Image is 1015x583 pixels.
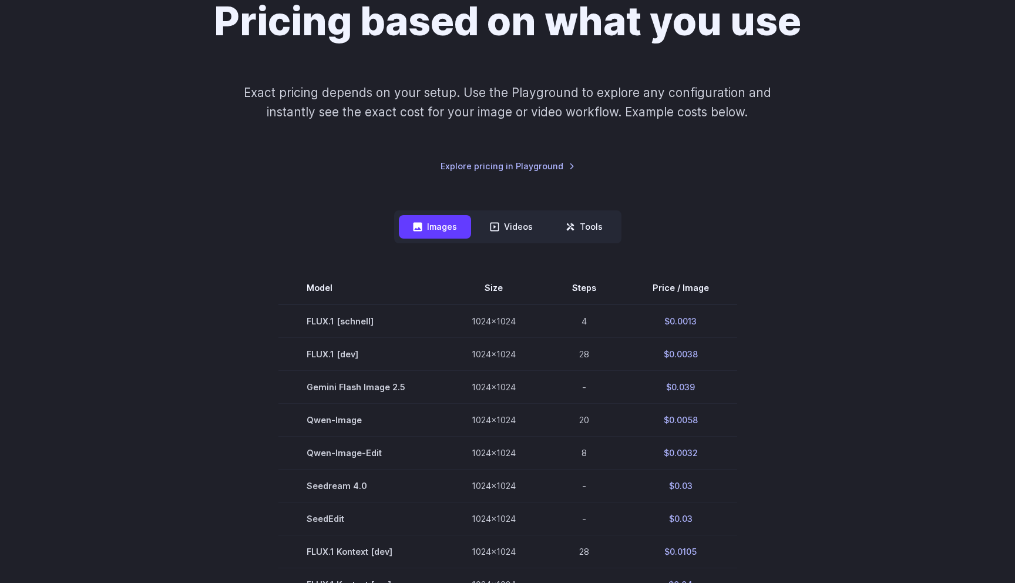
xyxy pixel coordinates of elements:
[443,337,544,370] td: 1024x1024
[624,469,737,502] td: $0.03
[278,535,443,568] td: FLUX.1 Kontext [dev]
[278,337,443,370] td: FLUX.1 [dev]
[544,469,624,502] td: -
[544,535,624,568] td: 28
[443,436,544,469] td: 1024x1024
[624,304,737,338] td: $0.0013
[221,83,794,122] p: Exact pricing depends on your setup. Use the Playground to explore any configuration and instantl...
[624,502,737,535] td: $0.03
[307,380,415,394] span: Gemini Flash Image 2.5
[476,215,547,238] button: Videos
[544,370,624,403] td: -
[278,272,443,304] th: Model
[624,272,737,304] th: Price / Image
[624,436,737,469] td: $0.0032
[443,535,544,568] td: 1024x1024
[443,469,544,502] td: 1024x1024
[278,403,443,436] td: Qwen-Image
[441,159,575,173] a: Explore pricing in Playground
[399,215,471,238] button: Images
[443,272,544,304] th: Size
[443,403,544,436] td: 1024x1024
[278,469,443,502] td: Seedream 4.0
[544,272,624,304] th: Steps
[278,304,443,338] td: FLUX.1 [schnell]
[544,403,624,436] td: 20
[544,502,624,535] td: -
[544,436,624,469] td: 8
[544,337,624,370] td: 28
[552,215,617,238] button: Tools
[624,403,737,436] td: $0.0058
[544,304,624,338] td: 4
[443,304,544,338] td: 1024x1024
[278,502,443,535] td: SeedEdit
[443,370,544,403] td: 1024x1024
[624,535,737,568] td: $0.0105
[624,337,737,370] td: $0.0038
[624,370,737,403] td: $0.039
[443,502,544,535] td: 1024x1024
[278,436,443,469] td: Qwen-Image-Edit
